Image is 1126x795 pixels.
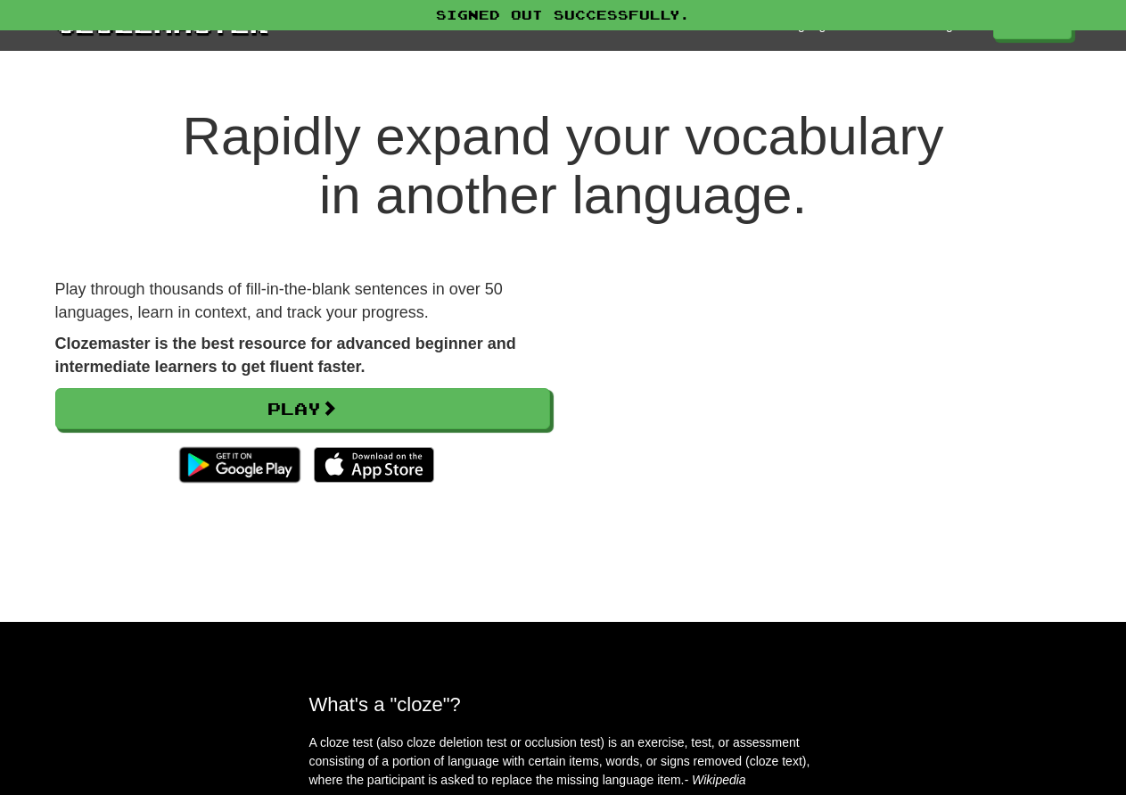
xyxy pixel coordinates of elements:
[309,733,818,790] p: A cloze test (also cloze deletion test or occlusion test) is an exercise, test, or assessment con...
[55,388,550,429] a: Play
[55,278,550,324] p: Play through thousands of fill-in-the-blank sentences in over 50 languages, learn in context, and...
[309,693,818,716] h2: What's a "cloze"?
[55,335,516,376] strong: Clozemaster is the best resource for advanced beginner and intermediate learners to get fluent fa...
[170,438,308,492] img: Get it on Google Play
[314,447,434,483] img: Download_on_the_App_Store_Badge_US-UK_135x40-25178aeef6eb6b83b96f5f2d004eda3bffbb37122de64afbaef7...
[685,773,746,787] em: - Wikipedia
